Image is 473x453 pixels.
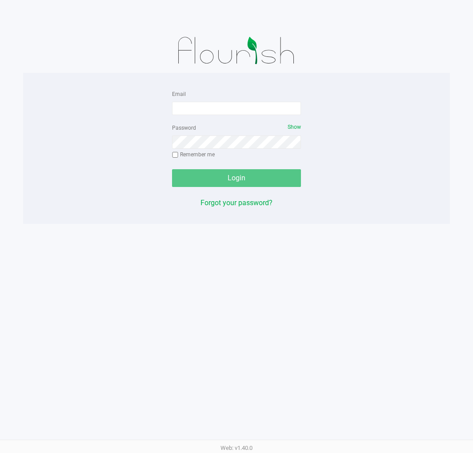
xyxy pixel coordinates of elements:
[220,445,253,451] span: Web: v1.40.0
[200,198,273,208] button: Forgot your password?
[172,90,186,98] label: Email
[172,152,178,158] input: Remember me
[172,151,215,159] label: Remember me
[288,124,301,130] span: Show
[172,124,196,132] label: Password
